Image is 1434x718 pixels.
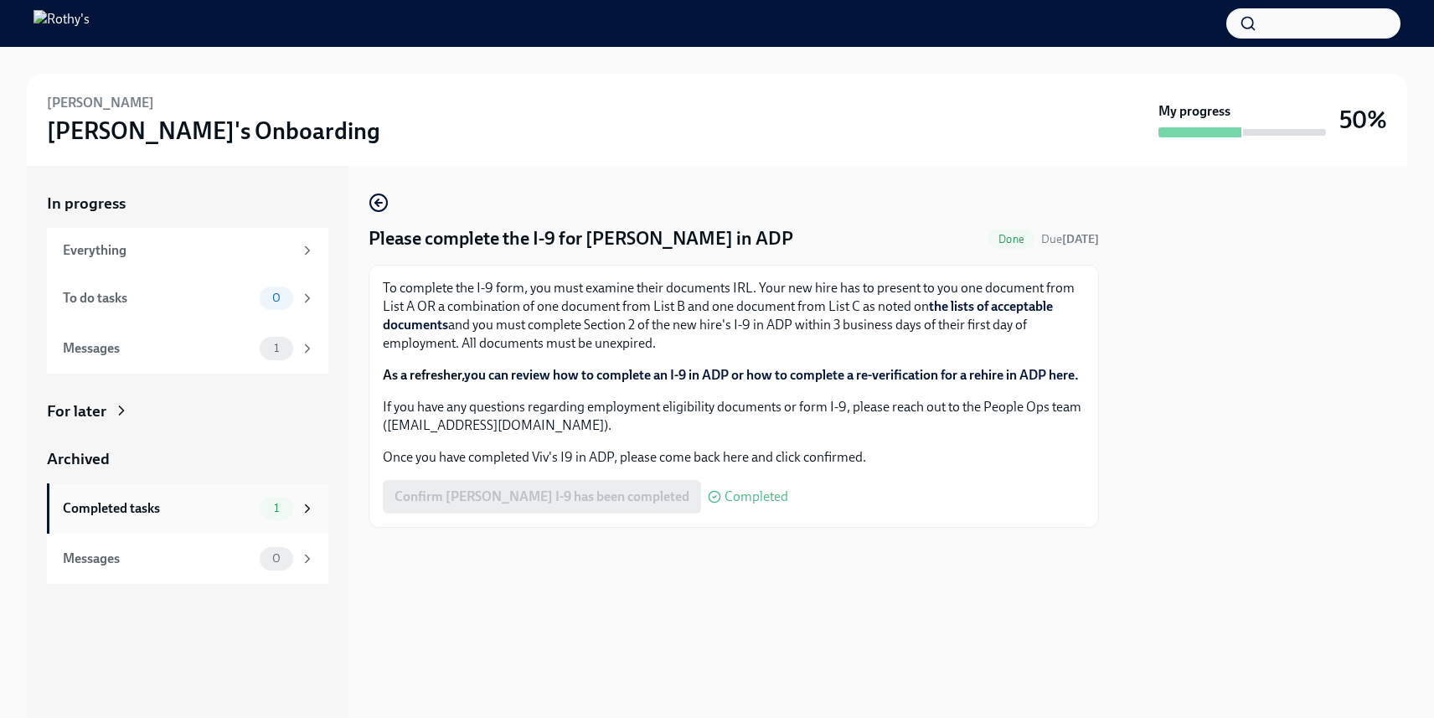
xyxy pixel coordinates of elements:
[47,323,328,374] a: Messages1
[1062,232,1099,246] strong: [DATE]
[47,193,328,214] a: In progress
[47,448,328,470] a: Archived
[725,490,788,504] span: Completed
[464,367,1079,383] a: you can review how to complete an I-9 in ADP or how to complete a re-verification for a rehire in...
[1041,232,1099,246] span: Due
[47,116,380,146] h3: [PERSON_NAME]'s Onboarding
[383,398,1085,435] p: If you have any questions regarding employment eligibility documents or form I-9, please reach ou...
[1041,231,1099,247] span: September 4th, 2025 12:00
[63,241,293,260] div: Everything
[47,400,106,422] div: For later
[63,550,253,568] div: Messages
[262,292,291,304] span: 0
[63,339,253,358] div: Messages
[1158,102,1230,121] strong: My progress
[383,367,1079,383] strong: As a refresher,
[63,289,253,307] div: To do tasks
[383,279,1085,353] p: To complete the I-9 form, you must examine their documents IRL. Your new hire has to present to y...
[47,534,328,584] a: Messages0
[47,228,328,273] a: Everything
[1339,105,1387,135] h3: 50%
[47,94,154,112] h6: [PERSON_NAME]
[47,273,328,323] a: To do tasks0
[369,226,793,251] h4: Please complete the I-9 for [PERSON_NAME] in ADP
[262,552,291,565] span: 0
[34,10,90,37] img: Rothy's
[383,448,1085,467] p: Once you have completed Viv's I9 in ADP, please come back here and click confirmed.
[47,400,328,422] a: For later
[47,483,328,534] a: Completed tasks1
[63,499,253,518] div: Completed tasks
[988,233,1034,245] span: Done
[264,502,289,514] span: 1
[264,342,289,354] span: 1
